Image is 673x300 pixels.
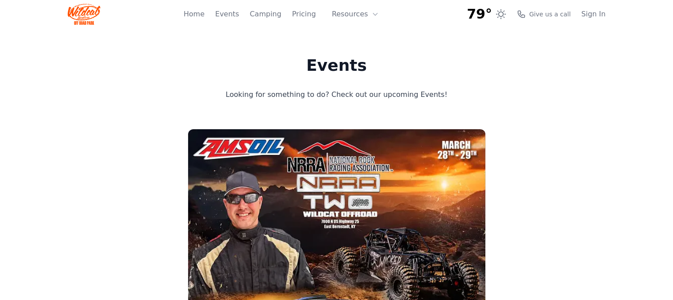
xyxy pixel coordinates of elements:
h1: Events [190,57,483,74]
span: 79° [467,6,492,22]
button: Resources [327,5,384,23]
span: Give us a call [529,10,571,19]
img: Wildcat Logo [68,4,101,25]
a: Give us a call [517,10,571,19]
p: Looking for something to do? Check out our upcoming Events! [190,88,483,101]
a: Sign In [581,9,606,19]
a: Pricing [292,9,316,19]
a: Events [215,9,239,19]
a: Camping [250,9,281,19]
a: Home [184,9,204,19]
